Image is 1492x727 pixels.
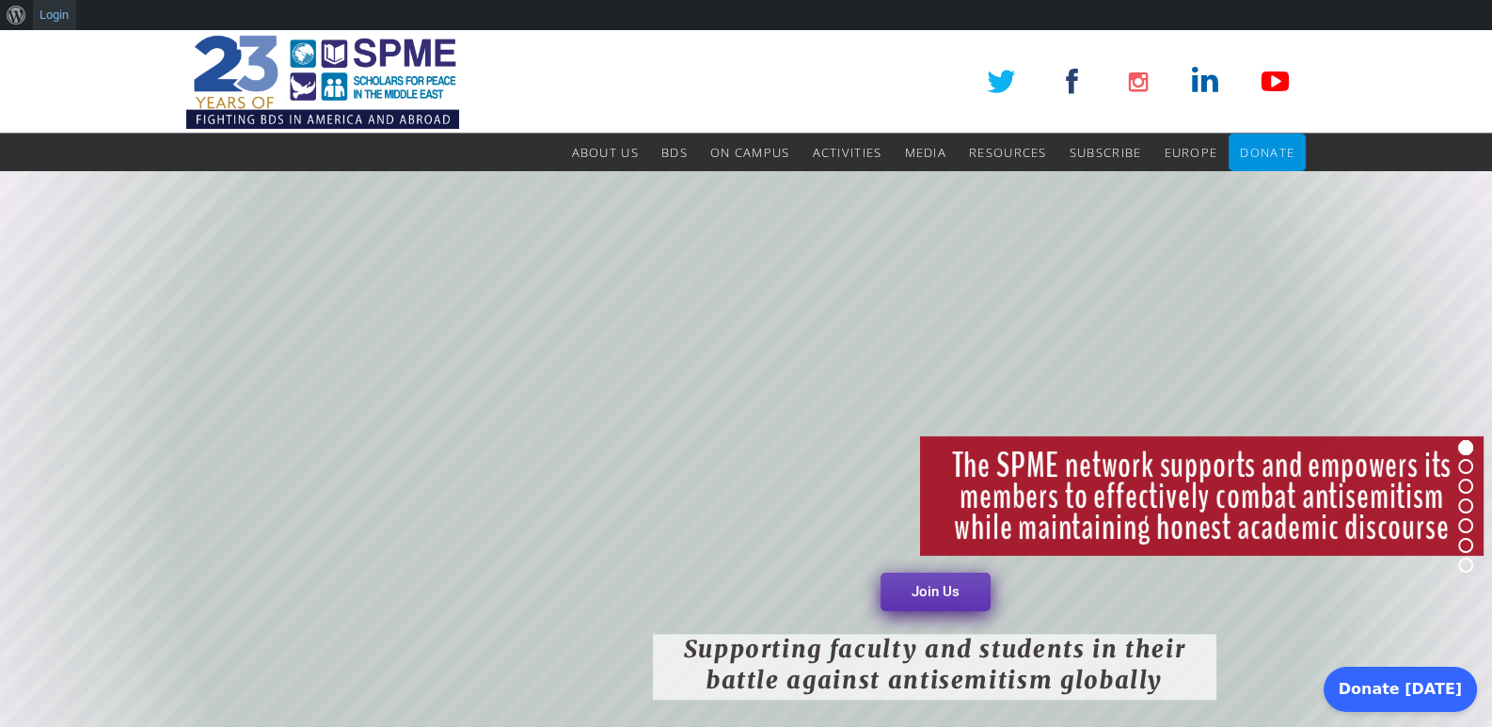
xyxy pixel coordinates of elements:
a: About Us [571,134,638,171]
a: Europe [1164,134,1217,171]
span: Resources [969,144,1047,161]
a: Resources [969,134,1047,171]
span: About Us [571,144,638,161]
a: Activities [812,134,881,171]
rs-layer: The SPME network supports and empowers its members to effectively combat antisemitism while maint... [920,436,1484,556]
span: BDS [661,144,688,161]
img: SPME [186,30,459,134]
a: Media [904,134,946,171]
a: On Campus [710,134,790,171]
a: Donate [1240,134,1294,171]
span: Activities [812,144,881,161]
span: Media [904,144,946,161]
span: Donate [1240,144,1294,161]
span: Subscribe [1070,144,1142,161]
span: Europe [1164,144,1217,161]
span: On Campus [710,144,790,161]
a: BDS [661,134,688,171]
rs-layer: Supporting faculty and students in their battle against antisemitism globally [653,634,1216,700]
a: Join Us [881,573,991,611]
a: Subscribe [1070,134,1142,171]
